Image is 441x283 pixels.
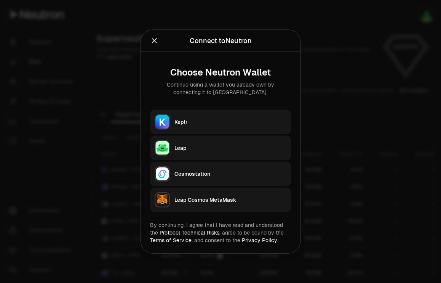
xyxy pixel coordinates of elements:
[174,170,286,178] div: Cosmostation
[155,115,169,129] img: Keplr
[150,237,193,244] a: Terms of Service,
[150,136,291,160] button: LeapLeap
[174,196,286,204] div: Leap Cosmos MetaMask
[150,35,158,46] button: Close
[174,118,286,126] div: Keplr
[155,167,169,181] img: Cosmostation
[155,193,169,207] img: Leap Cosmos MetaMask
[156,81,285,96] div: Continue using a wallet you already own by connecting it to [GEOGRAPHIC_DATA].
[190,35,252,46] div: Connect to Neutron
[160,229,220,236] a: Protocol Technical Risks,
[174,144,286,152] div: Leap
[156,67,285,78] div: Choose Neutron Wallet
[150,188,291,212] button: Leap Cosmos MetaMaskLeap Cosmos MetaMask
[155,141,169,155] img: Leap
[150,221,291,244] div: By continuing, I agree that I have read and understood the agree to be bound by the and consent t...
[150,162,291,186] button: CosmostationCosmostation
[242,237,278,244] a: Privacy Policy.
[150,110,291,134] button: KeplrKeplr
